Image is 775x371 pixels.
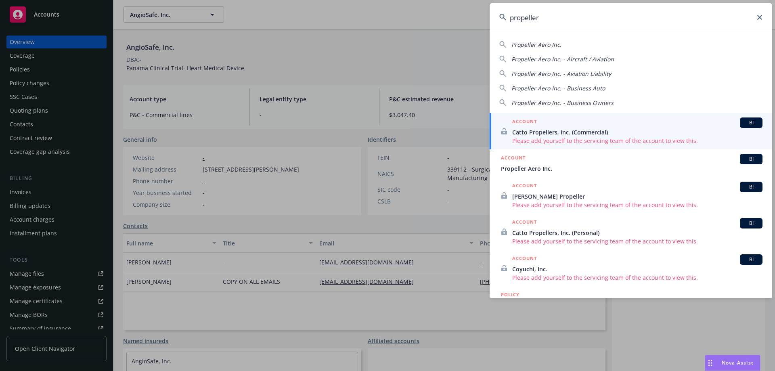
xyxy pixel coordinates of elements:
span: BI [743,256,759,263]
span: BI [743,183,759,191]
a: ACCOUNTBICatto Propellers, Inc. (Personal)Please add yourself to the servicing team of the accoun... [490,214,772,250]
button: Nova Assist [705,355,760,371]
span: Catto Propellers, Inc. (Commercial) [512,128,762,136]
h5: ACCOUNT [512,117,537,127]
span: Please add yourself to the servicing team of the account to view this. [512,273,762,282]
h5: ACCOUNT [501,154,526,163]
span: Coyuchi, Inc. [512,265,762,273]
span: Please add yourself to the servicing team of the account to view this. [512,237,762,245]
a: ACCOUNTBIPropeller Aero Inc. [490,149,772,177]
span: Propeller Aero Inc. - Business Owners [511,99,614,107]
a: ACCOUNTBI[PERSON_NAME] PropellerPlease add yourself to the servicing team of the account to view ... [490,177,772,214]
a: POLICY [490,286,772,321]
span: Nova Assist [722,359,754,366]
span: BI [743,155,759,163]
span: Propeller Aero Inc. - Business Auto [511,84,605,92]
span: Propeller Aero Inc. [501,164,762,173]
a: ACCOUNTBICoyuchi, Inc.Please add yourself to the servicing team of the account to view this. [490,250,772,286]
h5: ACCOUNT [512,254,537,264]
span: BI [743,220,759,227]
a: ACCOUNTBICatto Propellers, Inc. (Commercial)Please add yourself to the servicing team of the acco... [490,113,772,149]
span: [PERSON_NAME] Propeller [512,192,762,201]
span: Please add yourself to the servicing team of the account to view this. [512,201,762,209]
input: Search... [490,3,772,32]
h5: POLICY [501,291,519,299]
span: Propeller Aero Inc. [511,41,561,48]
div: Drag to move [705,355,715,371]
span: Propeller Aero Inc. - Aircraft / Aviation [511,55,614,63]
h5: ACCOUNT [512,218,537,228]
span: BI [743,119,759,126]
span: Please add yourself to the servicing team of the account to view this. [512,136,762,145]
h5: ACCOUNT [512,182,537,191]
span: Propeller Aero Inc. - Aviation Liability [511,70,611,78]
span: Catto Propellers, Inc. (Personal) [512,228,762,237]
